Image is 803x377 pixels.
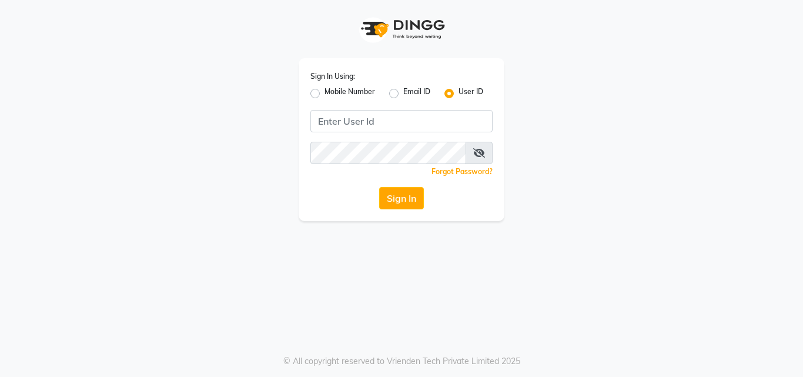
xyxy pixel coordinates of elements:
[431,167,493,176] a: Forgot Password?
[403,86,430,101] label: Email ID
[379,187,424,209] button: Sign In
[310,71,355,82] label: Sign In Using:
[310,110,493,132] input: Username
[354,12,449,46] img: logo1.svg
[324,86,375,101] label: Mobile Number
[459,86,483,101] label: User ID
[310,142,466,164] input: Username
